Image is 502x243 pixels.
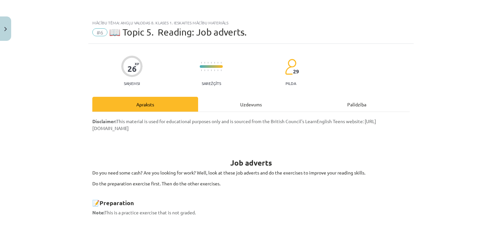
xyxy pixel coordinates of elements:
[100,199,134,206] strong: Preparation
[201,62,202,64] img: icon-short-line-57e1e144782c952c97e751825c79c345078a6d821885a25fce030b3d8c18986b.svg
[221,69,221,71] img: icon-short-line-57e1e144782c952c97e751825c79c345078a6d821885a25fce030b3d8c18986b.svg
[92,118,116,124] strong: Disclaimer:
[285,81,296,86] p: pilda
[201,69,202,71] img: icon-short-line-57e1e144782c952c97e751825c79c345078a6d821885a25fce030b3d8c18986b.svg
[198,97,304,112] div: Uzdevums
[304,97,410,112] div: Palīdzība
[92,20,410,25] div: Mācību tēma: Angļu valodas 8. klases 1. ieskaites mācību materiāls
[211,62,212,64] img: icon-short-line-57e1e144782c952c97e751825c79c345078a6d821885a25fce030b3d8c18986b.svg
[214,62,215,64] img: icon-short-line-57e1e144782c952c97e751825c79c345078a6d821885a25fce030b3d8c18986b.svg
[92,209,104,215] strong: Note:
[293,68,299,74] span: 29
[127,64,137,73] div: 26
[202,81,221,86] p: Sarežģīts
[204,69,205,71] img: icon-short-line-57e1e144782c952c97e751825c79c345078a6d821885a25fce030b3d8c18986b.svg
[121,81,143,86] p: Saņemsi
[92,28,107,36] span: #6
[230,158,272,168] strong: Job adverts
[92,118,376,131] span: This material is used for educational purposes only and is sourced from the British Council's Lea...
[214,69,215,71] img: icon-short-line-57e1e144782c952c97e751825c79c345078a6d821885a25fce030b3d8c18986b.svg
[221,62,221,64] img: icon-short-line-57e1e144782c952c97e751825c79c345078a6d821885a25fce030b3d8c18986b.svg
[109,27,247,38] span: 📖 Topic 5. Reading: Job adverts.
[92,180,410,187] p: Do the preparation exercise first. Then do the other exercises.
[92,209,196,215] span: This is a practice exercise that is not graded.
[4,27,7,31] img: icon-close-lesson-0947bae3869378f0d4975bcd49f059093ad1ed9edebbc8119c70593378902aed.svg
[285,59,296,75] img: students-c634bb4e5e11cddfef0936a35e636f08e4e9abd3cc4e673bd6f9a4125e45ecb1.svg
[204,62,205,64] img: icon-short-line-57e1e144782c952c97e751825c79c345078a6d821885a25fce030b3d8c18986b.svg
[135,62,139,66] span: XP
[211,69,212,71] img: icon-short-line-57e1e144782c952c97e751825c79c345078a6d821885a25fce030b3d8c18986b.svg
[92,97,198,112] div: Apraksts
[92,169,410,176] p: Do you need some cash? Are you looking for work? Well, look at these job adverts and do the exerc...
[92,191,410,207] h2: 📝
